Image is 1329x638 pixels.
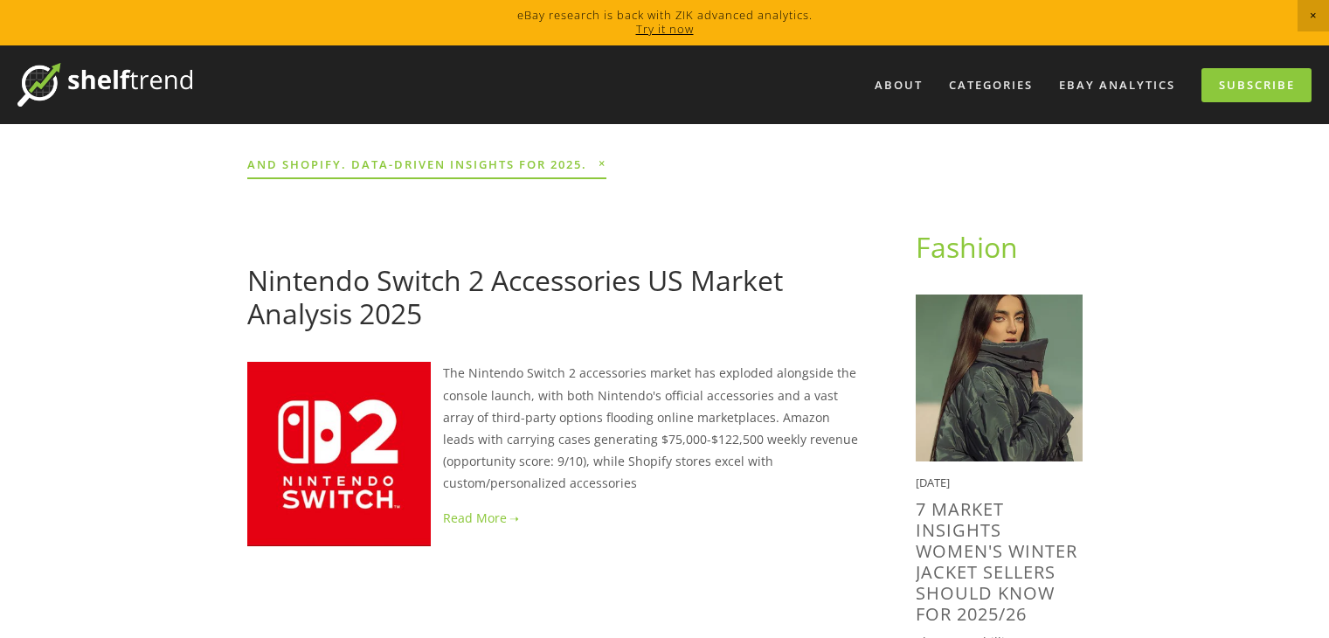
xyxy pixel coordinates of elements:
div: Categories [938,71,1044,100]
a: About [863,71,934,100]
time: [DATE] [916,475,950,490]
a: Try it now [636,21,694,37]
a: Subscribe [1201,68,1312,102]
a: [DATE] [247,233,287,250]
img: 7 Market Insights Women's Winter Jacket Sellers Should Know for 2025/26 [916,295,1083,461]
img: ShelfTrend [17,63,192,107]
p: The Nintendo Switch 2 accessories market has exploded alongside the console launch, with both Nin... [247,362,860,494]
a: Fashion [916,228,1018,266]
a: Nintendo Switch 2 Accessories US Market Analysis 2025 [247,261,783,332]
a: and Shopify. Data-driven insights for 2025. [247,150,606,179]
a: eBay Analytics [1048,71,1187,100]
img: Nintendo Switch 2 Accessories US Market Analysis 2025 [247,362,431,545]
span: and Shopify. Data-driven insights for 2025. [247,156,606,171]
a: 7 Market Insights Women's Winter Jacket Sellers Should Know for 2025/26 [916,497,1077,626]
